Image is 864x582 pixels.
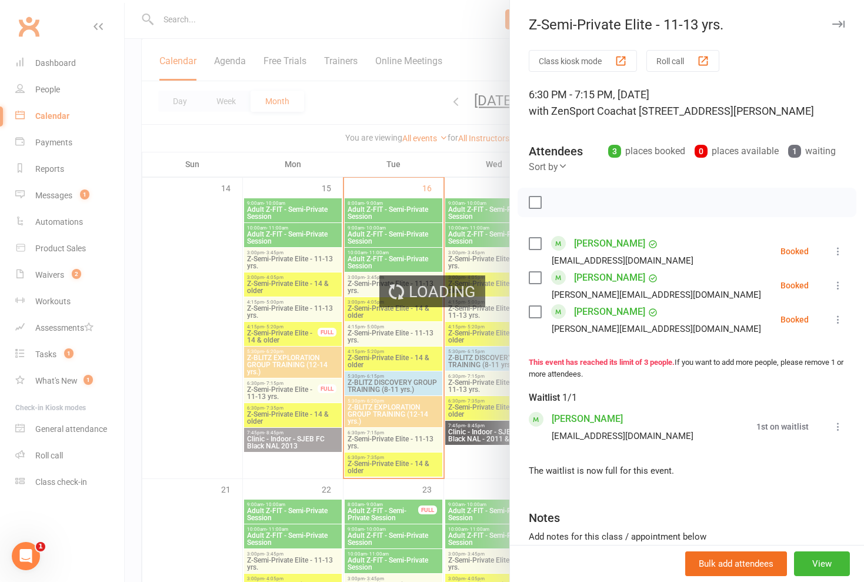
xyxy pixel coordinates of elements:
div: places booked [608,143,685,159]
div: places available [695,143,779,159]
div: Booked [780,247,809,255]
button: Class kiosk mode [529,50,637,72]
div: [PERSON_NAME][EMAIL_ADDRESS][DOMAIN_NAME] [552,321,761,337]
div: Notes [529,510,560,526]
a: [PERSON_NAME] [574,268,645,287]
div: 1/1 [562,390,577,406]
div: Attendees [529,143,583,159]
a: [PERSON_NAME] [552,410,623,428]
div: If you want to add more people, please remove 1 or more attendees. [529,357,845,381]
div: Booked [780,315,809,324]
div: Z-Semi-Private Elite - 11-13 yrs. [510,16,864,33]
button: Bulk add attendees [685,551,787,576]
div: Booked [780,281,809,290]
span: with ZenSport Coach [529,105,627,117]
div: waiting [788,143,836,159]
strong: This event has reached its limit of 3 people. [529,358,675,367]
a: [PERSON_NAME] [574,234,645,253]
div: Sort by [529,159,568,175]
span: 1 [36,542,45,551]
div: The waitlist is now full for this event. [529,464,845,478]
div: 1 [788,145,801,158]
div: Add notes for this class / appointment below [529,530,845,544]
div: 0 [695,145,708,158]
div: [EMAIL_ADDRESS][DOMAIN_NAME] [552,253,693,268]
button: View [794,551,850,576]
div: [EMAIL_ADDRESS][DOMAIN_NAME] [552,428,693,444]
div: [PERSON_NAME][EMAIL_ADDRESS][DOMAIN_NAME] [552,287,761,302]
button: Roll call [646,50,719,72]
div: 3 [608,145,621,158]
iframe: Intercom live chat [12,542,40,570]
span: at [STREET_ADDRESS][PERSON_NAME] [627,105,814,117]
div: 1st on waitlist [756,423,809,431]
a: [PERSON_NAME] [574,302,645,321]
div: 6:30 PM - 7:15 PM, [DATE] [529,87,845,119]
div: Waitlist [529,390,577,406]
